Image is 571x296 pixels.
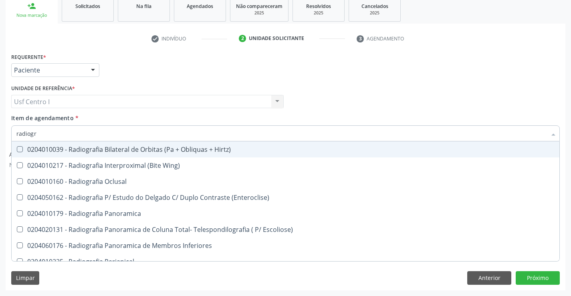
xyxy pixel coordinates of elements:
div: person_add [27,2,36,10]
span: Paciente [14,66,83,74]
label: Unidade de referência [11,83,75,95]
div: 0204050162 - Radiografia P/ Estudo do Delgado C/ Duplo Contraste (Enteroclise) [16,194,555,201]
input: Buscar por procedimentos [16,125,547,141]
div: 0204010039 - Radiografia Bilateral de Orbitas (Pa + Obliquas + Hirtz) [16,146,555,153]
div: Unidade solicitante [249,35,304,42]
span: Solicitados [75,3,100,10]
div: 0204010217 - Radiografia Interproximal (Bite Wing) [16,162,555,169]
div: 0204010225 - Radiografia Periapical [16,258,555,265]
div: Nova marcação [11,12,52,18]
div: 2025 [355,10,395,16]
span: Item de agendamento [11,114,74,122]
span: Não compareceram [236,3,282,10]
span: Agendados [187,3,213,10]
button: Próximo [516,271,560,285]
div: 2 [239,35,246,42]
p: Nenhum anexo disponível. [9,161,81,169]
h6: Anexos adicionados [9,151,81,158]
div: 2025 [236,10,282,16]
div: 0204060176 - Radiografia Panoramica de Membros Inferiores [16,242,555,249]
div: 0204010179 - Radiografia Panoramica [16,210,555,217]
label: Requerente [11,51,46,63]
button: Anterior [467,271,511,285]
div: 0204010160 - Radiografia Oclusal [16,178,555,185]
div: 0204020131 - Radiografia Panoramica de Coluna Total- Telespondilografia ( P/ Escoliose) [16,226,555,233]
span: Resolvidos [306,3,331,10]
button: Limpar [11,271,39,285]
span: Cancelados [361,3,388,10]
span: Na fila [136,3,151,10]
div: 2025 [299,10,339,16]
